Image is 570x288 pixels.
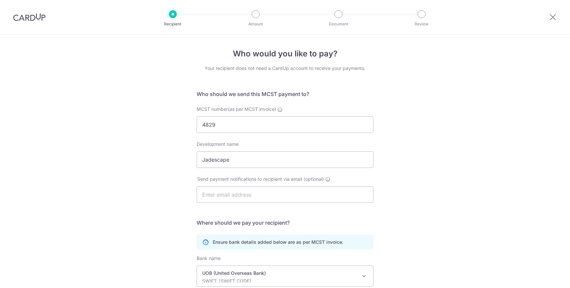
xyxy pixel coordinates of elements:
h4: Who would you like to pay? [197,48,373,60]
p: Document [314,21,363,27]
span: MCST number(as per MCST invoice) [197,106,276,112]
h5: Who should we send this MCST payment to? [197,90,373,98]
p: Amount [231,21,280,27]
p: Ensure bank details added below are as per MCST invoice. [213,239,343,245]
span: UOB (United Overseas Bank) [197,266,373,286]
p: Recipient [148,21,197,27]
div: Your recipient does not need a CardUp account to receive your payments. [197,65,373,72]
label: Bank name [197,255,221,262]
img: CardUp [13,13,46,21]
span: Send payment notifications to recipient via email (optional) [197,176,324,182]
label: Development name [197,141,238,147]
input: Enter email address [197,186,373,203]
p: SWIFT: [SWIFT_CODE] [202,278,357,284]
input: Example: 0001 [197,116,373,133]
span: UOB (United Overseas Bank) [197,266,373,287]
p: Review [397,21,446,27]
h5: Where should we pay your recipient? [197,219,373,227]
p: UOB (United Overseas Bank) [202,270,357,276]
